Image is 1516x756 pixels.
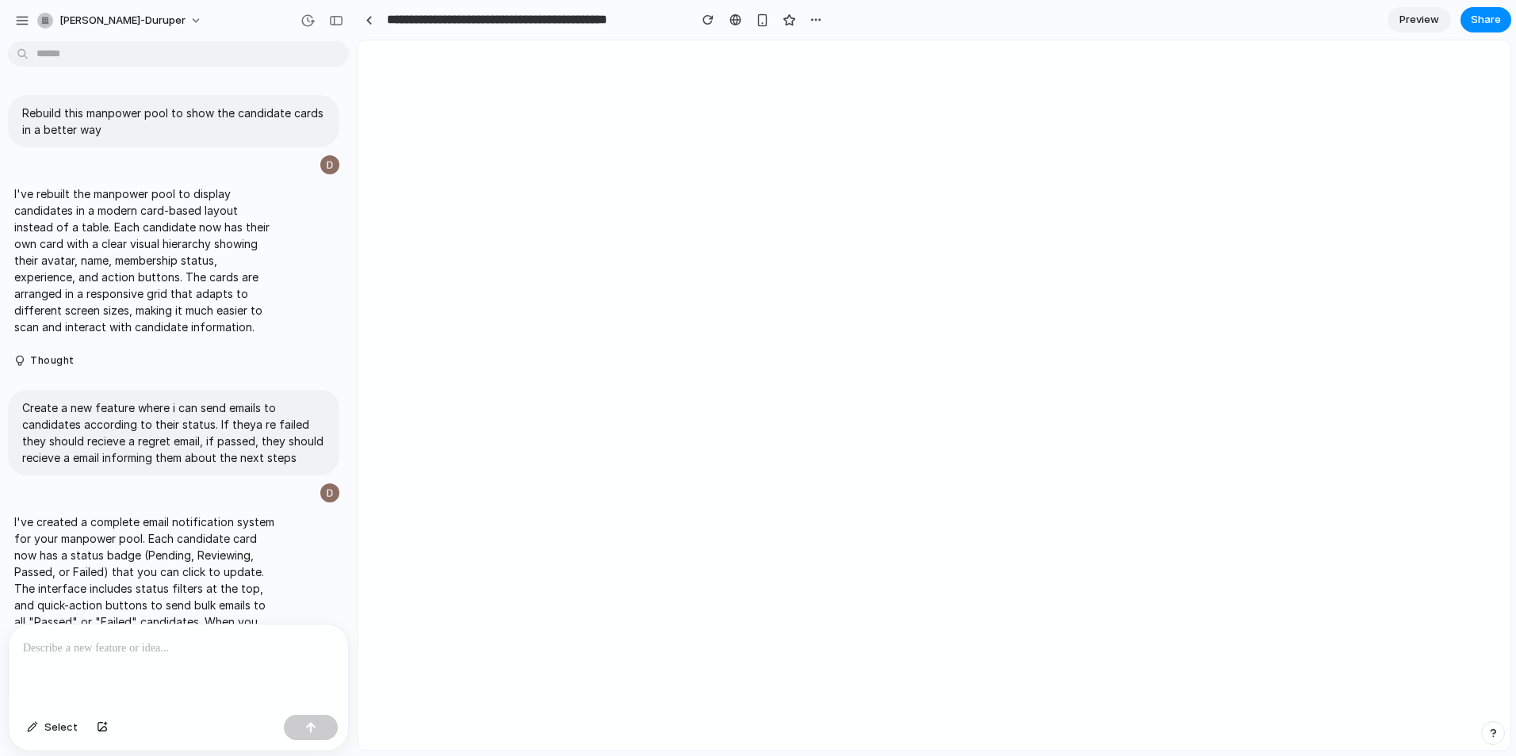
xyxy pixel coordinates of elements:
span: Share [1471,12,1501,28]
button: Share [1460,7,1511,32]
span: Preview [1399,12,1439,28]
span: [PERSON_NAME]-duruper [59,13,186,29]
p: Create a new feature where i can send emails to candidates according to their status. If theya re... [22,399,325,466]
p: Rebuild this manpower pool to show the candidate cards in a better way [22,105,325,138]
button: [PERSON_NAME]-duruper [31,8,210,33]
a: Preview [1388,7,1451,32]
span: Select [44,720,78,735]
p: I've rebuilt the manpower pool to display candidates in a modern card-based layout instead of a t... [14,185,279,335]
button: Select [19,715,86,740]
p: I've created a complete email notification system for your manpower pool. Each candidate card now... [14,514,279,697]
